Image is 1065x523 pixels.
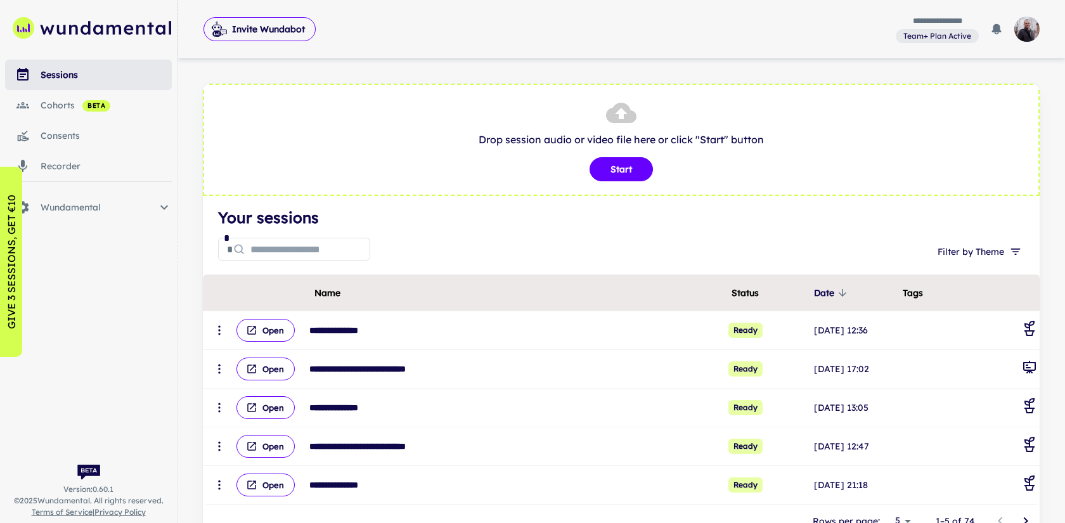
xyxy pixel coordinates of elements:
[236,319,295,342] button: Open
[203,16,316,42] span: Invite Wundabot to record a meeting
[728,361,763,377] span: Ready
[32,507,146,518] span: |
[14,495,164,507] span: © 2025 Wundamental. All rights reserved.
[1022,437,1037,456] div: Coaching
[728,323,763,338] span: Ready
[236,435,295,458] button: Open
[811,466,900,505] td: [DATE] 21:18
[1022,321,1037,340] div: Coaching
[32,507,93,517] a: Terms of Service
[1022,359,1037,378] div: General Meeting
[41,129,172,143] div: consents
[41,200,157,214] span: Wundamental
[203,274,1040,505] div: scrollable content
[811,427,900,466] td: [DATE] 12:47
[1022,475,1037,494] div: Coaching
[218,206,1024,229] h4: Your sessions
[5,120,172,151] a: consents
[732,285,759,300] span: Status
[82,101,110,111] span: beta
[896,29,979,42] span: View and manage your current plan and billing details.
[5,60,172,90] a: sessions
[203,17,316,41] button: Invite Wundabot
[5,151,172,181] a: recorder
[5,90,172,120] a: cohorts beta
[896,28,979,44] a: View and manage your current plan and billing details.
[63,484,113,495] span: Version: 0.60.1
[728,400,763,415] span: Ready
[41,68,172,82] div: sessions
[903,285,923,300] span: Tags
[590,157,653,181] button: Start
[236,396,295,419] button: Open
[814,285,851,300] span: Date
[5,192,172,223] div: Wundamental
[898,30,976,42] span: Team+ Plan Active
[811,389,900,427] td: [DATE] 13:05
[41,98,172,112] div: cohorts
[1022,398,1037,417] div: Coaching
[728,477,763,493] span: Ready
[94,507,146,517] a: Privacy Policy
[1014,16,1040,42] img: photoURL
[933,240,1024,263] button: Filter by Theme
[217,132,1026,147] p: Drop session audio or video file here or click "Start" button
[811,350,900,389] td: [DATE] 17:02
[236,358,295,380] button: Open
[236,474,295,496] button: Open
[314,285,340,300] span: Name
[811,311,900,350] td: [DATE] 12:36
[41,159,172,173] div: recorder
[4,195,19,329] p: GIVE 3 SESSIONS, GET €10
[728,439,763,454] span: Ready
